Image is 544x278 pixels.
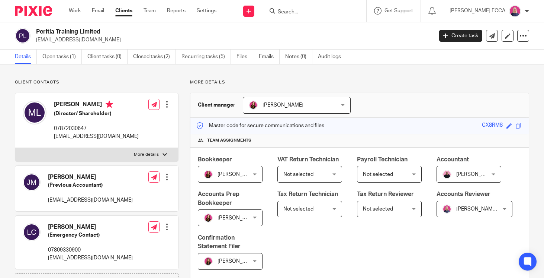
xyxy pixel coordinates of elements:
[283,206,313,212] span: Not selected
[87,50,128,64] a: Client tasks (0)
[456,172,497,177] span: [PERSON_NAME]
[134,152,159,158] p: More details
[363,206,393,212] span: Not selected
[54,133,139,140] p: [EMAIL_ADDRESS][DOMAIN_NAME]
[318,50,347,64] a: Audit logs
[283,172,313,177] span: Not selected
[277,157,339,162] span: VAT Return Technician
[442,205,451,214] img: Cheryl%20Sharp%20FCCA.png
[259,50,280,64] a: Emails
[54,110,139,117] h5: (Director/ Shareholder)
[218,215,258,221] span: [PERSON_NAME]
[196,122,324,129] p: Master code for secure communications and files
[204,214,213,222] img: 21.png
[437,191,490,197] span: Accounts Reviewer
[133,50,176,64] a: Closed tasks (2)
[198,157,232,162] span: Bookkeeper
[115,7,132,15] a: Clients
[190,79,529,85] p: More details
[218,172,258,177] span: [PERSON_NAME]
[15,50,37,64] a: Details
[36,28,350,36] h2: Peritia Training Limited
[48,223,133,231] h4: [PERSON_NAME]
[23,173,41,191] img: svg%3E
[509,5,521,17] img: Cheryl%20Sharp%20FCCA.png
[23,101,46,124] img: svg%3E
[48,231,133,239] h5: (Emergency Contact)
[198,101,235,109] h3: Client manager
[15,28,30,44] img: svg%3E
[48,196,133,204] p: [EMAIL_ADDRESS][DOMAIN_NAME]
[277,9,344,16] input: Search
[15,6,52,16] img: Pixie
[263,102,303,108] span: [PERSON_NAME]
[54,101,139,110] h4: [PERSON_NAME]
[54,125,139,132] p: 07872030647
[48,181,133,189] h5: (Previous Accountant)
[363,172,393,177] span: Not selected
[36,36,428,44] p: [EMAIL_ADDRESS][DOMAIN_NAME]
[181,50,231,64] a: Recurring tasks (5)
[482,121,503,130] div: CX8RM8
[69,7,81,15] a: Work
[450,7,505,15] p: [PERSON_NAME] FCCA
[48,254,133,262] p: [EMAIL_ADDRESS][DOMAIN_NAME]
[106,101,113,108] i: Primary
[167,7,186,15] a: Reports
[198,235,241,249] span: Confirmation Statement Filer
[277,191,338,197] span: Tax Return Technician
[207,138,251,143] span: Team assignments
[92,7,104,15] a: Email
[357,157,408,162] span: Payroll Technician
[48,246,133,254] p: 07809330900
[236,50,253,64] a: Files
[285,50,312,64] a: Notes (0)
[144,7,156,15] a: Team
[249,101,258,110] img: 21.png
[48,173,133,181] h4: [PERSON_NAME]
[357,191,414,197] span: Tax Return Reviewer
[437,157,469,162] span: Accountant
[23,223,41,241] img: svg%3E
[456,206,512,212] span: [PERSON_NAME] FCCA
[384,8,413,13] span: Get Support
[204,170,213,179] img: 21.png
[42,50,82,64] a: Open tasks (1)
[198,191,239,206] span: Accounts Prep Bookkeeper
[15,79,178,85] p: Client contacts
[204,257,213,266] img: 17.png
[439,30,482,42] a: Create task
[442,170,451,179] img: Bio%20-%20Kemi%20.png
[197,7,216,15] a: Settings
[218,259,258,264] span: [PERSON_NAME]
